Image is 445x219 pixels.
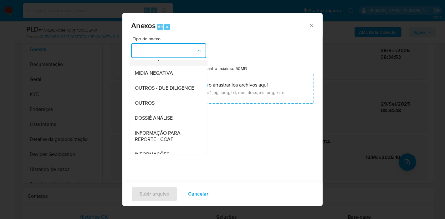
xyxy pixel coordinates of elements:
[135,85,194,91] span: OUTROS - DUE DILIGENCE
[309,22,314,28] button: Cerrar
[135,115,173,121] span: DOSSIÊ ANÁLISE
[166,24,168,30] span: a
[135,55,195,61] span: INFORMAÇÃO SCREENING
[158,24,163,30] span: Alt
[200,66,247,71] label: Tamanho máximo: 50MB
[135,151,199,164] span: INFORMAÇÕES SOCIETÁRIAS
[135,130,199,142] span: INFORMAÇÃO PARA REPORTE - COAF
[188,187,208,201] span: Cancelar
[131,20,156,31] span: Anexos
[135,70,173,76] span: MIDIA NEGATIVA
[133,37,208,41] span: Tipo de anexo
[135,100,155,106] span: OUTROS
[180,187,217,202] button: Cancelar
